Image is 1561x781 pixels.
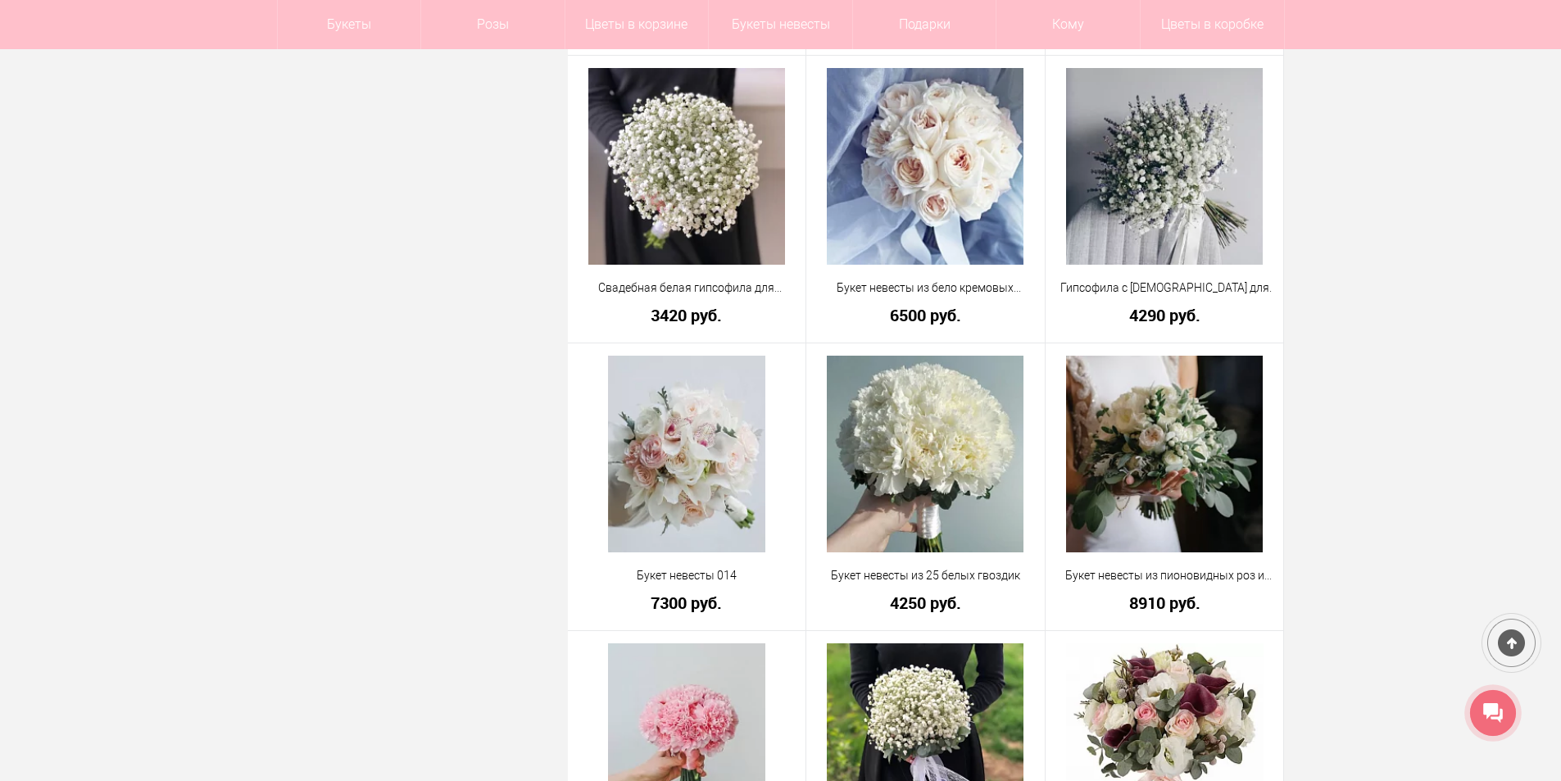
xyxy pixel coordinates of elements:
[1066,68,1263,265] img: Гипсофила с лавандой для невесты
[817,594,1034,611] a: 4250 руб.
[1056,279,1273,297] a: Гипсофила с [DEMOGRAPHIC_DATA] для невесты
[608,356,765,552] img: Букет невесты 014
[817,567,1034,584] a: Букет невесты из 25 белых гвоздик
[588,68,785,265] img: Свадебная белая гипсофила для невесты
[817,306,1034,324] a: 6500 руб.
[827,356,1023,552] img: Букет невесты из 25 белых гвоздик
[579,306,796,324] a: 3420 руб.
[827,68,1023,265] img: Букет невесты из бело кремовых пионовидных роз
[579,279,796,297] a: Свадебная белая гипсофила для невесты
[1056,567,1273,584] a: Букет невесты из пионовидных роз и гиперикума
[1056,594,1273,611] a: 8910 руб.
[1066,356,1263,552] img: Букет невесты из пионовидных роз и гиперикума
[817,279,1034,297] a: Букет невесты из бело кремовых пионовидных роз
[579,567,796,584] a: Букет невесты 014
[1056,306,1273,324] a: 4290 руб.
[579,594,796,611] a: 7300 руб.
